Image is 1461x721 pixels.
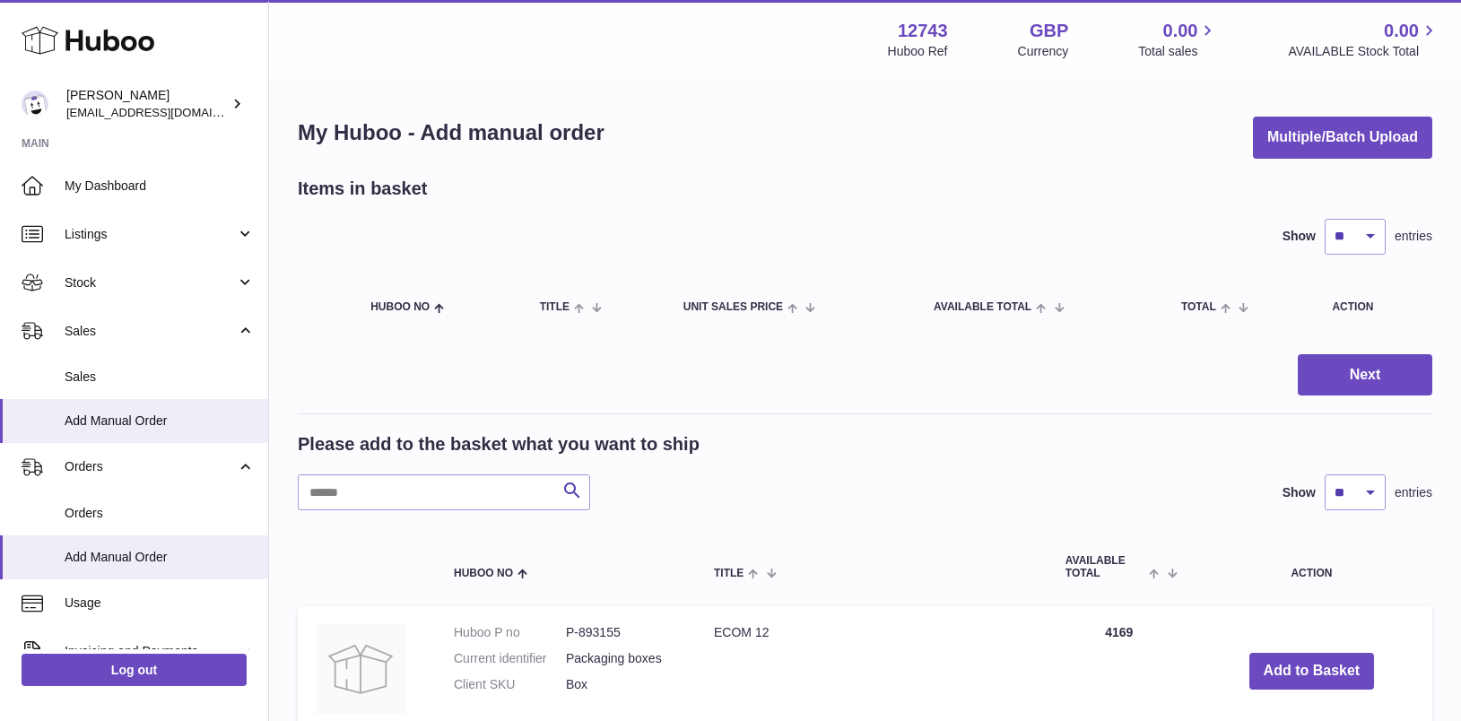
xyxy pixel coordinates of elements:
[898,19,948,43] strong: 12743
[65,369,255,386] span: Sales
[65,643,236,660] span: Invoicing and Payments
[370,301,430,313] span: Huboo no
[298,118,604,147] h1: My Huboo - Add manual order
[1065,555,1145,578] span: AVAILABLE Total
[1138,19,1218,60] a: 0.00 Total sales
[454,650,566,667] dt: Current identifier
[1395,228,1432,245] span: entries
[316,624,405,714] img: ECOM 12
[1395,484,1432,501] span: entries
[65,413,255,430] span: Add Manual Order
[1332,301,1414,313] div: Action
[1249,653,1375,690] button: Add to Basket
[65,549,255,566] span: Add Manual Order
[1298,354,1432,396] button: Next
[714,568,744,579] span: Title
[454,568,513,579] span: Huboo no
[65,274,236,291] span: Stock
[454,624,566,641] dt: Huboo P no
[1253,117,1432,159] button: Multiple/Batch Upload
[683,301,783,313] span: Unit Sales Price
[1288,19,1439,60] a: 0.00 AVAILABLE Stock Total
[65,226,236,243] span: Listings
[1030,19,1068,43] strong: GBP
[65,178,255,195] span: My Dashboard
[1163,19,1198,43] span: 0.00
[1288,43,1439,60] span: AVAILABLE Stock Total
[22,91,48,117] img: al@vital-drinks.co.uk
[1283,228,1316,245] label: Show
[888,43,948,60] div: Huboo Ref
[1138,43,1218,60] span: Total sales
[66,87,228,121] div: [PERSON_NAME]
[566,676,678,693] dd: Box
[66,105,264,119] span: [EMAIL_ADDRESS][DOMAIN_NAME]
[566,650,678,667] dd: Packaging boxes
[65,505,255,522] span: Orders
[1283,484,1316,501] label: Show
[298,432,700,456] h2: Please add to the basket what you want to ship
[65,323,236,340] span: Sales
[1018,43,1069,60] div: Currency
[65,458,236,475] span: Orders
[298,177,428,201] h2: Items in basket
[454,676,566,693] dt: Client SKU
[22,654,247,686] a: Log out
[934,301,1031,313] span: AVAILABLE Total
[1181,301,1216,313] span: Total
[540,301,570,313] span: Title
[1191,537,1432,596] th: Action
[1384,19,1419,43] span: 0.00
[65,595,255,612] span: Usage
[566,624,678,641] dd: P-893155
